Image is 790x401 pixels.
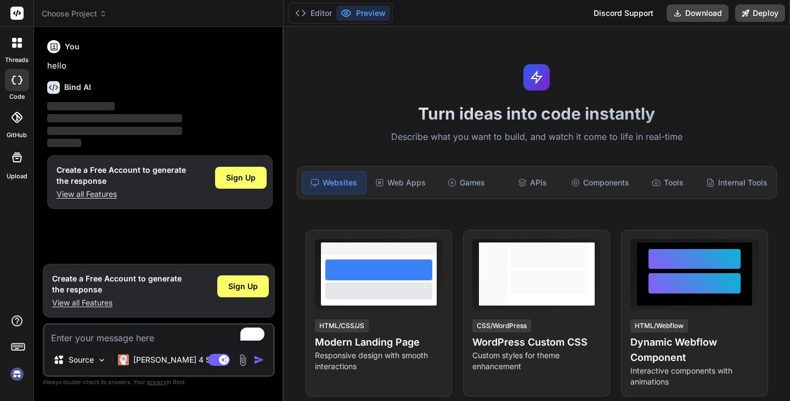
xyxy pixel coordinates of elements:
p: Responsive design with smooth interactions [315,350,443,372]
span: ‌ [47,114,182,122]
div: Components [567,171,634,194]
div: Games [435,171,498,194]
img: Claude 4 Sonnet [118,354,129,365]
div: HTML/CSS/JS [315,319,369,332]
img: Pick Models [97,355,106,365]
span: privacy [147,379,167,385]
p: [PERSON_NAME] 4 S.. [133,354,215,365]
p: hello [47,60,273,72]
h4: WordPress Custom CSS [472,335,601,350]
button: Deploy [735,4,785,22]
h1: Turn ideas into code instantly [290,104,783,123]
h6: Bind AI [64,82,91,93]
p: Source [69,354,94,365]
span: ‌ [47,102,115,110]
div: Internal Tools [702,171,772,194]
div: Discord Support [587,4,660,22]
label: GitHub [7,131,27,140]
label: Upload [7,172,27,181]
span: Sign Up [226,172,256,183]
label: threads [5,55,29,65]
div: Web Apps [369,171,432,194]
img: attachment [236,354,249,366]
h1: Create a Free Account to generate the response [57,165,186,187]
p: View all Features [57,189,186,200]
p: Custom styles for theme enhancement [472,350,601,372]
div: Tools [636,171,699,194]
h4: Modern Landing Page [315,335,443,350]
p: Always double-check its answers. Your in Bind [43,377,275,387]
span: ‌ [47,127,182,135]
div: HTML/Webflow [630,319,688,332]
h4: Dynamic Webflow Component [630,335,759,365]
span: Choose Project [42,8,107,19]
button: Editor [291,5,336,21]
p: Describe what you want to build, and watch it come to life in real-time [290,130,783,144]
div: APIs [500,171,564,194]
span: Sign Up [228,281,258,292]
img: icon [253,354,264,365]
img: signin [8,365,26,383]
button: Download [667,4,729,22]
h1: Create a Free Account to generate the response [52,273,182,295]
textarea: To enrich screen reader interactions, please activate Accessibility in Grammarly extension settings [44,325,273,344]
button: Preview [336,5,390,21]
div: CSS/WordPress [472,319,531,332]
span: ‌ [47,139,81,147]
p: View all Features [52,297,182,308]
h6: You [65,41,80,52]
label: code [9,92,25,101]
p: Interactive components with animations [630,365,759,387]
div: Websites [302,171,366,194]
